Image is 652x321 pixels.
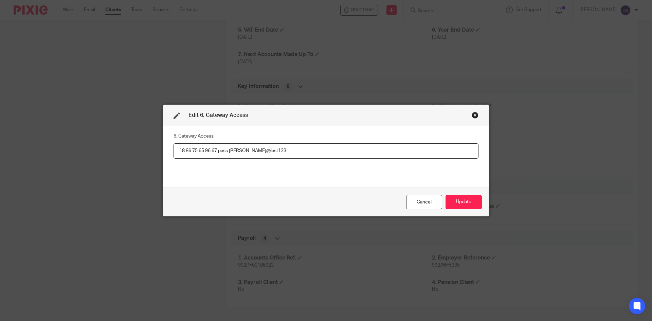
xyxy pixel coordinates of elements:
[472,112,478,119] div: Close this dialog window
[174,143,478,159] input: 6. Gateway Access
[188,112,248,118] span: Edit 6. Gateway Access
[446,195,482,210] button: Update
[174,133,214,140] label: 6. Gateway Access
[406,195,442,210] div: Close this dialog window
